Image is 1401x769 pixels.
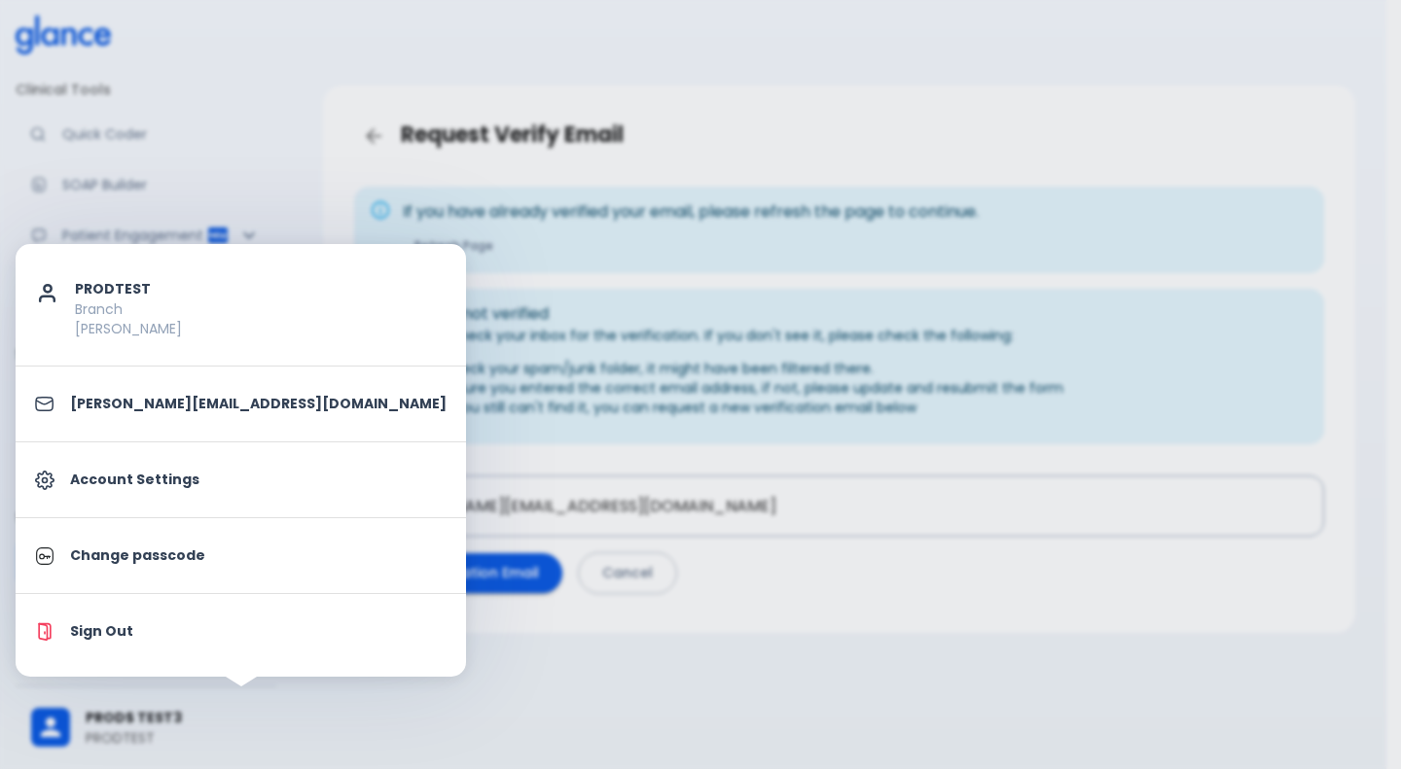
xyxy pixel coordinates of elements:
p: PRODTEST [75,279,447,299]
p: [PERSON_NAME] [75,319,447,338]
p: Sign Out [70,621,447,642]
p: Account Settings [70,470,447,490]
p: [PERSON_NAME][EMAIL_ADDRESS][DOMAIN_NAME] [70,394,447,414]
p: Branch [75,299,447,319]
p: Change passcode [70,545,447,566]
